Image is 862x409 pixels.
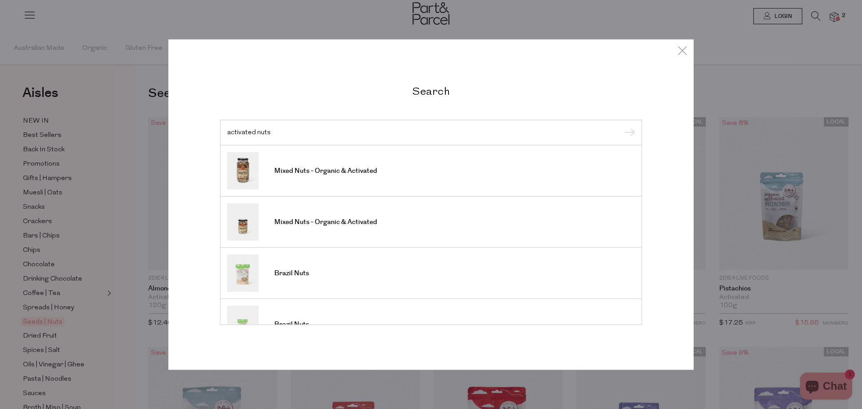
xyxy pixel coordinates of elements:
[227,203,635,241] a: Mixed Nuts - Organic & Activated
[227,152,259,189] img: Mixed Nuts - Organic & Activated
[274,320,309,329] span: Brazil Nuts
[227,129,635,136] input: Search
[227,306,259,343] img: Brazil Nuts
[227,152,635,189] a: Mixed Nuts - Organic & Activated
[227,255,259,292] img: Brazil Nuts
[274,218,377,227] span: Mixed Nuts - Organic & Activated
[274,167,377,176] span: Mixed Nuts - Organic & Activated
[227,306,635,343] a: Brazil Nuts
[220,84,642,97] h2: Search
[274,269,309,278] span: Brazil Nuts
[227,203,259,241] img: Mixed Nuts - Organic & Activated
[227,255,635,292] a: Brazil Nuts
